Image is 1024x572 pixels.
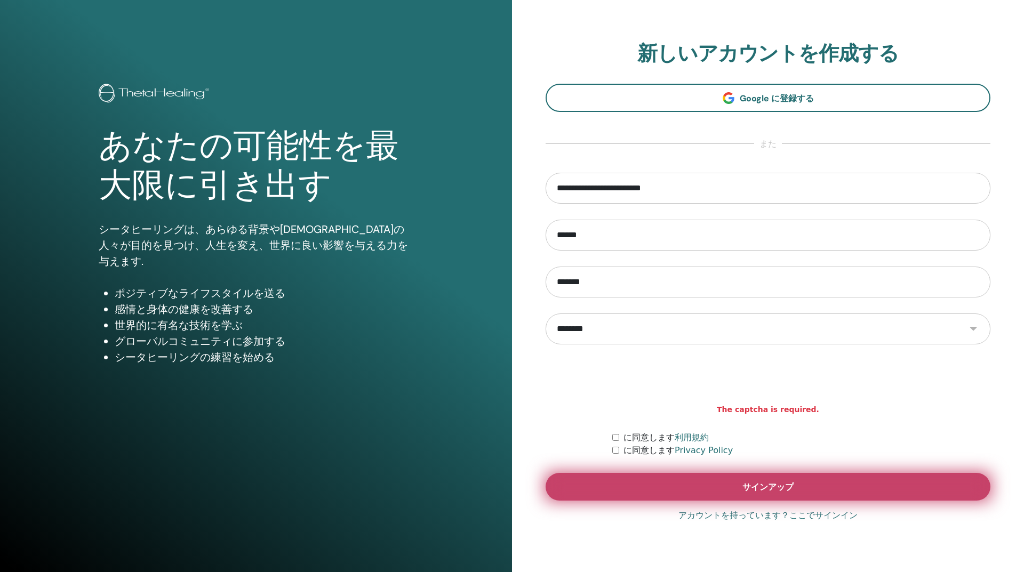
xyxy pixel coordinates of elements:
label: に同意します [623,431,709,444]
a: Privacy Policy [675,445,733,455]
li: シータヒーリングの練習を始める [115,349,413,365]
li: グローバルコミュニティに参加する [115,333,413,349]
h1: あなたの可能性を最大限に引き出す [99,126,413,206]
span: Google に登録する [740,93,814,104]
span: また [754,138,782,150]
strong: The captcha is required. [717,404,819,415]
a: 利用規約 [675,432,709,442]
a: Google に登録する [546,84,990,112]
iframe: reCAPTCHA [687,360,849,402]
h2: 新しいアカウントを作成する [546,42,990,66]
label: に同意します [623,444,733,457]
li: 感情と身体の健康を改善する [115,301,413,317]
span: サインアップ [742,481,794,493]
li: 世界的に有名な技術を学ぶ [115,317,413,333]
p: シータヒーリングは、あらゆる背景や[DEMOGRAPHIC_DATA]の人々が目的を見つけ、人生を変え、世界に良い影響を与える力を与えます. [99,221,413,269]
a: アカウントを持っています？ここでサインイン [678,509,858,522]
li: ポジティブなライフスタイルを送る [115,285,413,301]
button: サインアップ [546,473,990,501]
